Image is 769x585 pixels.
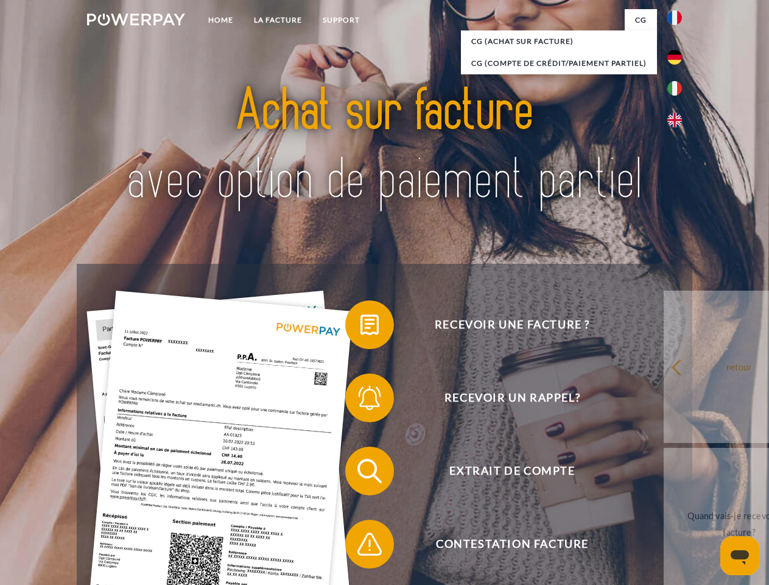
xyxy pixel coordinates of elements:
img: qb_warning.svg [354,529,385,559]
a: Home [198,9,244,31]
a: CG (achat sur facture) [461,30,657,52]
span: Extrait de compte [363,447,661,495]
a: CG [625,9,657,31]
img: it [667,81,682,96]
a: LA FACTURE [244,9,312,31]
span: Recevoir une facture ? [363,300,661,349]
img: qb_bill.svg [354,310,385,340]
span: Recevoir un rappel? [363,374,661,422]
img: title-powerpay_fr.svg [116,58,653,233]
a: CG (Compte de crédit/paiement partiel) [461,52,657,74]
iframe: Bouton de lancement de la fenêtre de messagerie [720,536,759,575]
button: Contestation Facture [345,520,662,569]
img: fr [667,10,682,25]
button: Recevoir une facture ? [345,300,662,349]
button: Recevoir un rappel? [345,374,662,422]
img: en [667,113,682,127]
img: de [667,50,682,65]
span: Contestation Facture [363,520,661,569]
button: Extrait de compte [345,447,662,495]
img: qb_search.svg [354,456,385,486]
img: qb_bell.svg [354,383,385,413]
img: logo-powerpay-white.svg [87,13,185,26]
a: Support [312,9,370,31]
